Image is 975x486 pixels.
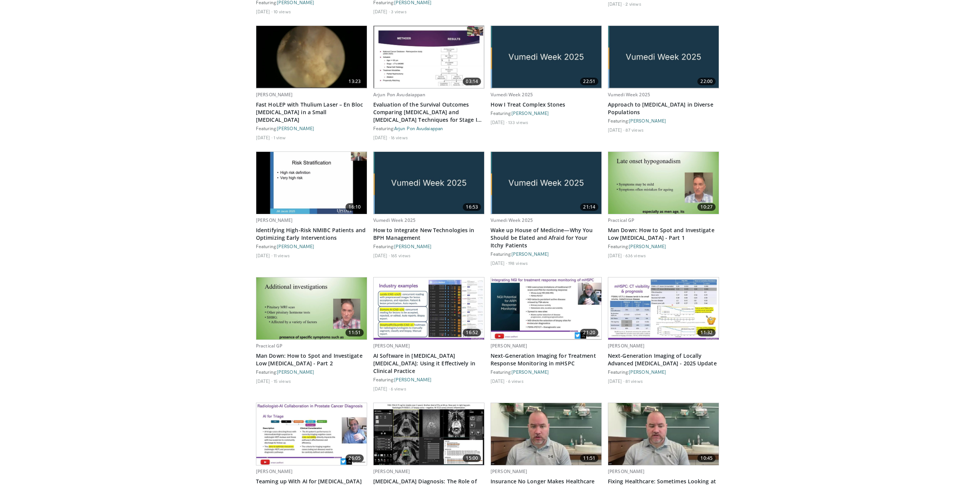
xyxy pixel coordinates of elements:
a: [PERSON_NAME] [394,377,432,382]
a: [PERSON_NAME] [629,369,666,374]
img: 64091761-3a90-4f59-a7d4-814d50403800.png.620x360_q85_upscale.jpg [608,26,719,88]
li: 16 views [391,134,408,140]
li: 133 views [508,119,528,125]
span: 13:23 [345,78,364,85]
img: f302a613-4137-484c-b785-d9f4af40bf5c.jpg.620x360_q85_upscale.jpg [491,152,601,214]
span: 11:32 [697,329,716,336]
a: [PERSON_NAME] [608,468,645,475]
li: 3 views [391,8,407,14]
a: Arjun Pon Avudaiappan [373,91,426,98]
a: Arjun Pon Avudaiappan [394,126,443,131]
a: Vumedi Week 2025 [491,217,533,223]
span: 11:51 [580,454,598,462]
li: [DATE] [373,8,390,14]
a: [PERSON_NAME] [277,126,314,131]
img: d4687df1-bff4-4f94-b24f-952b82220f7b.png.620x360_q85_upscale.jpg [491,26,601,88]
li: 198 views [508,260,528,266]
li: [DATE] [608,252,624,258]
a: 16:53 [374,152,484,214]
li: 2 views [625,1,641,7]
span: 10:27 [697,203,716,211]
a: 26:05 [256,403,367,465]
div: Featuring: [373,125,484,131]
a: 21:20 [491,277,601,339]
a: Next-Generation Imaging for Treatment Response Monitoring in mHSPC [491,352,602,367]
a: 16:52 [374,277,484,339]
li: [DATE] [491,378,507,384]
img: c03374af-fe67-480c-afd2-bc3204714bf6.620x360_q85_upscale.jpg [374,26,484,88]
a: [PERSON_NAME] [256,91,293,98]
a: 22:51 [491,26,601,88]
a: 11:51 [491,403,601,465]
div: Featuring: [256,369,367,375]
div: Featuring: [491,251,602,257]
img: b7a05efd-07b0-476d-b887-4c6967cbb204.620x360_q85_upscale.jpg [608,277,719,339]
li: 87 views [625,127,644,133]
img: 4beb8799-fc49-47f4-9e5d-d558cdb1196d.620x360_q85_upscale.jpg [491,277,601,339]
img: af304885-8f37-4a57-99f6-1817a7e24f5c.620x360_q85_upscale.jpg [374,277,484,339]
a: Man Down: How to Spot and Investigate Low [MEDICAL_DATA] - Part 1 [608,226,719,242]
a: [PERSON_NAME] [629,118,666,123]
a: 21:14 [491,152,601,214]
a: Practical GP [608,217,634,223]
span: 22:51 [580,78,598,85]
a: 03:14 [374,26,484,88]
a: 10:45 [608,403,719,465]
div: Featuring: [491,110,602,116]
a: 13:23 [256,26,367,88]
li: 81 views [625,378,643,384]
div: Featuring: [608,369,719,375]
a: [PERSON_NAME] [511,110,549,116]
li: [DATE] [256,252,272,258]
div: Featuring: [373,376,484,382]
img: 8f4f9634-a2b3-4726-8c1d-c2633247744b.620x360_q85_upscale.jpg [491,403,601,465]
li: 1 view [273,134,286,140]
div: Featuring: [373,243,484,249]
a: Man Down: How to Spot and Investigate Low [MEDICAL_DATA] - Part 2 [256,352,367,367]
a: Vumedi Week 2025 [608,91,650,98]
div: Featuring: [491,369,602,375]
a: Fast HoLEP with Thulium Laser – En Bloc [MEDICAL_DATA] in a Small [MEDICAL_DATA] [256,101,367,124]
a: [PERSON_NAME] [373,343,410,349]
img: 269358a1-69f2-423f-bb63-24611eaa3220.620x360_q85_upscale.jpg [256,277,367,339]
a: 10:27 [608,152,719,214]
li: [DATE] [608,127,624,133]
span: 10:45 [697,454,716,462]
li: 165 views [391,252,411,258]
div: Featuring: [256,125,367,131]
span: 22:00 [697,78,716,85]
a: Identifying High-Risk NMIBC Patients and Optimizing Early Interventions [256,226,367,242]
li: 636 views [625,252,646,258]
li: [DATE] [373,252,390,258]
a: [PERSON_NAME] [511,251,549,257]
div: Featuring: [256,243,367,249]
a: How I Treat Complex Stones [491,101,602,108]
a: Vumedi Week 2025 [491,91,533,98]
a: [PERSON_NAME] [394,244,432,249]
li: [DATE] [256,8,272,14]
li: [DATE] [373,134,390,140]
a: How to Integrate New Technologies in BPH Management [373,226,484,242]
a: 11:32 [608,277,719,339]
li: [DATE] [256,378,272,384]
a: [PERSON_NAME] [608,343,645,349]
a: [PERSON_NAME] [256,217,293,223]
li: [DATE] [608,378,624,384]
a: 16:10 [256,152,367,214]
span: 16:53 [463,203,481,211]
span: 16:10 [345,203,364,211]
li: 6 views [391,386,406,392]
a: Vumedi Week 2025 [373,217,416,223]
a: 15:00 [374,403,484,465]
span: 03:14 [463,78,481,85]
span: 21:20 [580,329,598,336]
li: 6 views [508,378,524,384]
a: [PERSON_NAME] [511,369,549,374]
img: 0589a4c9-74fc-485b-91cc-7b941f791008.620x360_q85_upscale.jpg [256,26,367,88]
span: 21:14 [580,203,598,211]
span: 16:52 [463,329,481,336]
a: [PERSON_NAME] [373,468,410,475]
li: [DATE] [491,260,507,266]
img: e14e27dc-d2e4-41fc-84ef-e019a294e9a0.620x360_q85_upscale.jpg [256,152,367,214]
a: Next-Generation Imaging of Locally Advanced [MEDICAL_DATA] - 2025 Update [608,352,719,367]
